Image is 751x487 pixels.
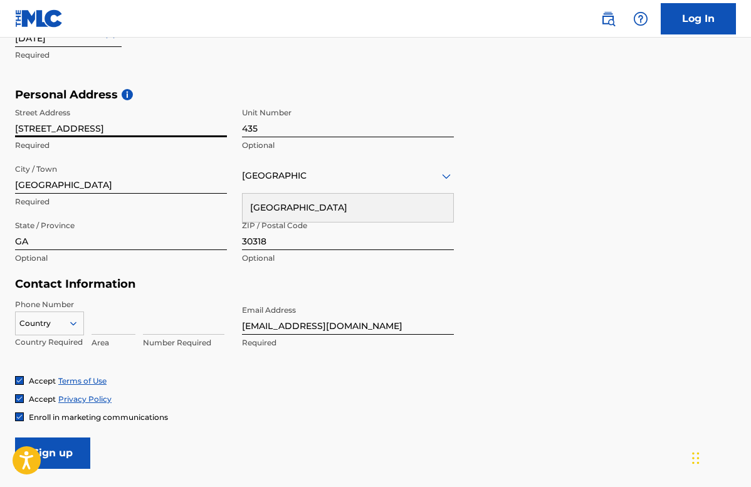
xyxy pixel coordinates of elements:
p: Required [15,196,227,207]
span: Accept [29,376,56,385]
h5: Personal Address [15,88,736,102]
div: Drag [692,439,700,477]
img: checkbox [16,377,23,384]
a: Public Search [596,6,621,31]
span: i [122,89,133,100]
img: help [633,11,648,26]
p: Area [92,337,135,348]
a: Terms of Use [58,376,107,385]
p: Required [15,140,227,151]
img: MLC Logo [15,9,63,28]
h5: Contact Information [15,277,454,291]
a: Log In [661,3,736,34]
img: search [601,11,616,26]
div: [GEOGRAPHIC_DATA] [243,194,453,222]
p: Optional [242,140,454,151]
div: Help [628,6,653,31]
p: Country Required [15,337,84,348]
p: Required [15,50,227,61]
p: Optional [15,253,227,264]
span: Enroll in marketing communications [29,412,168,422]
p: Required [242,337,454,348]
span: Accept [29,394,56,404]
p: Number Required [143,337,224,348]
img: checkbox [16,413,23,421]
iframe: Chat Widget [688,427,751,487]
img: checkbox [16,395,23,402]
input: Sign up [15,437,90,469]
p: Optional [242,253,454,264]
a: Privacy Policy [58,394,112,404]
